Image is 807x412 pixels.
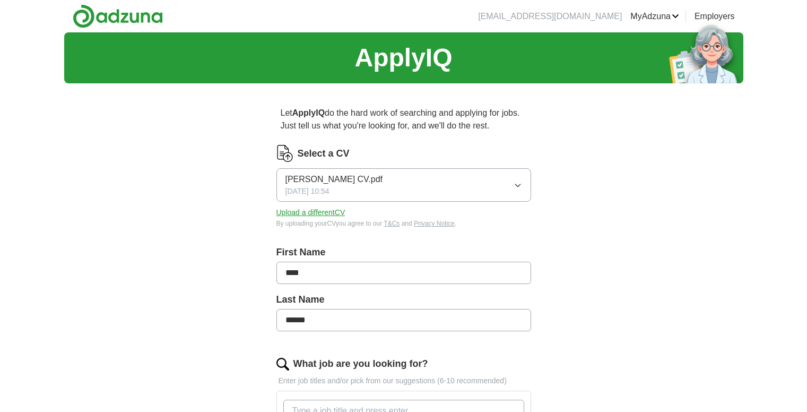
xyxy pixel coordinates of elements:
[276,245,531,260] label: First Name
[276,375,531,387] p: Enter job titles and/or pick from our suggestions (6-10 recommended)
[695,10,735,23] a: Employers
[276,168,531,202] button: [PERSON_NAME] CV.pdf[DATE] 10:54
[276,102,531,136] p: Let do the hard work of searching and applying for jobs. Just tell us what you're looking for, an...
[276,145,293,162] img: CV Icon
[276,207,345,218] button: Upload a differentCV
[276,293,531,307] label: Last Name
[73,4,163,28] img: Adzuna logo
[630,10,679,23] a: MyAdzuna
[285,173,383,186] span: [PERSON_NAME] CV.pdf
[276,219,531,228] div: By uploading your CV you agree to our and .
[276,358,289,371] img: search.png
[285,186,329,197] span: [DATE] 10:54
[384,220,400,227] a: T&Cs
[478,10,622,23] li: [EMAIL_ADDRESS][DOMAIN_NAME]
[293,357,428,371] label: What job are you looking for?
[298,147,350,161] label: Select a CV
[292,108,325,117] strong: ApplyIQ
[414,220,455,227] a: Privacy Notice
[354,39,452,77] h1: ApplyIQ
